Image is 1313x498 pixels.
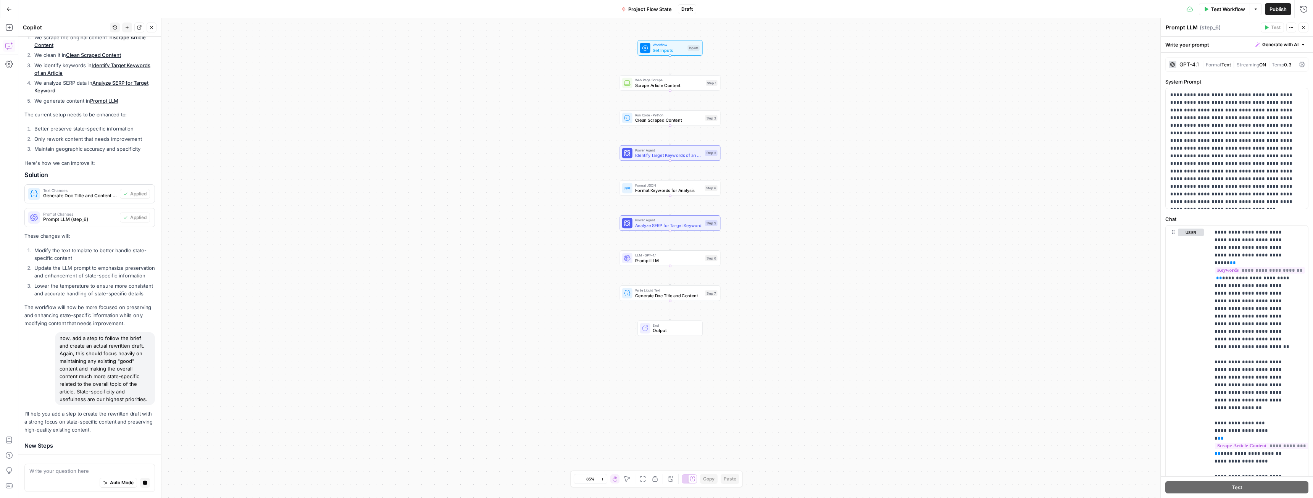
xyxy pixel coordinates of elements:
[617,3,676,15] button: Project Flow State
[1206,62,1221,68] span: Format
[24,442,155,450] h3: New Steps
[24,159,155,167] p: Here's how we can improve it:
[1165,215,1308,223] label: Chat
[100,478,137,488] button: Auto Mode
[1231,60,1237,68] span: |
[700,474,718,484] button: Copy
[24,410,155,434] p: I'll help you add a step to create the rewritten draft with a strong focus on state-specific cont...
[130,190,147,197] span: Applied
[620,75,721,91] div: Web Page ScrapeScrape Article ContentStep 1
[24,171,155,179] h2: Solution
[620,110,721,126] div: Run Code · PythonClean Scraped ContentStep 2
[653,327,697,334] span: Output
[1237,62,1259,68] span: Streaming
[32,79,155,94] li: We analyze SERP data in
[55,332,155,405] div: now, add a step to follow the brief and create an actual rewritten draft. Again, this should focu...
[1166,24,1198,31] textarea: Prompt LLM
[653,47,685,53] span: Set Inputs
[635,292,703,299] span: Generate Doc Title and Content
[32,282,155,297] li: Lower the temperature to ensure more consistent and accurate handling of state-specific details
[635,82,703,89] span: Scrape Article Content
[669,301,671,320] g: Edge from step_7 to end
[635,218,703,223] span: Power Agent
[1165,481,1308,493] button: Test
[620,285,721,301] div: Write Liquid TextGenerate Doc Title and ContentStep 7
[1211,5,1245,13] span: Test Workflow
[705,255,717,261] div: Step 6
[1232,483,1242,491] span: Test
[703,475,715,482] span: Copy
[635,288,703,293] span: Write Liquid Text
[635,253,703,258] span: LLM · GPT-4.1
[90,98,118,104] a: Prompt LLM
[669,161,671,179] g: Edge from step_3 to step_4
[120,213,150,222] button: Applied
[635,152,703,158] span: Identify Target Keywords of an Article
[635,148,703,153] span: Power Agent
[669,56,671,74] g: Edge from start to step_1
[635,187,702,193] span: Format Keywords for Analysis
[620,321,721,336] div: EndOutput
[43,216,117,223] span: Prompt LLM (step_6)
[1271,24,1281,31] span: Test
[586,476,595,482] span: 85%
[705,290,717,296] div: Step 7
[1161,37,1313,52] div: Write your prompt
[635,222,703,229] span: Analyze SERP for Target Keyword
[32,61,155,77] li: We identify keywords in
[1259,62,1266,68] span: ON
[635,113,703,118] span: Run Code · Python
[1202,60,1206,68] span: |
[1179,62,1199,67] div: GPT-4.1
[620,250,721,266] div: LLM · GPT-4.1Prompt LLMStep 6
[681,6,693,13] span: Draft
[130,214,147,221] span: Applied
[32,125,155,132] li: Better preserve state-specific information
[620,180,721,196] div: Format JSONFormat Keywords for AnalysisStep 4
[687,45,699,51] div: Inputs
[24,232,155,240] p: These changes will:
[1261,23,1284,32] button: Test
[653,323,697,328] span: End
[32,135,155,143] li: Only rework content that needs improvement
[620,215,721,231] div: Power AgentAnalyze SERP for Target KeywordStep 5
[635,257,703,264] span: Prompt LLM
[120,189,150,199] button: Applied
[1262,41,1298,48] span: Generate with AI
[620,40,721,56] div: WorkflowSet InputsInputs
[1221,62,1231,68] span: Text
[66,52,121,58] a: Clean Scraped Content
[669,231,671,250] g: Edge from step_5 to step_6
[32,264,155,279] li: Update the LLM prompt to emphasize preservation and enhancement of state-specific information
[1269,5,1287,13] span: Publish
[1272,62,1284,68] span: Temp
[32,34,155,49] li: We scrape the original content in
[1165,78,1308,85] label: System Prompt
[43,192,117,199] span: Generate Doc Title and Content (step_7)
[34,62,150,76] a: Identify Target Keywords of an Article
[1199,3,1250,15] button: Test Workflow
[1265,3,1291,15] button: Publish
[24,303,155,327] p: The workflow will now be more focused on preserving and enhancing state-specific information whil...
[110,479,134,486] span: Auto Mode
[669,266,671,285] g: Edge from step_6 to step_7
[706,80,718,86] div: Step 1
[724,475,736,482] span: Paste
[635,117,703,124] span: Clean Scraped Content
[1252,40,1308,50] button: Generate with AI
[705,185,717,191] div: Step 4
[721,474,739,484] button: Paste
[669,126,671,145] g: Edge from step_2 to step_3
[705,150,717,156] div: Step 3
[1266,60,1272,68] span: |
[628,5,672,13] span: Project Flow State
[635,77,703,83] span: Web Page Scrape
[669,91,671,110] g: Edge from step_1 to step_2
[24,111,155,119] p: The current setup needs to be enhanced to:
[1200,24,1221,31] span: ( step_6 )
[653,42,685,48] span: Workflow
[1284,62,1292,68] span: 0.3
[32,51,155,59] li: We clean it in
[635,182,702,188] span: Format JSON
[32,145,155,153] li: Maintain geographic accuracy and specificity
